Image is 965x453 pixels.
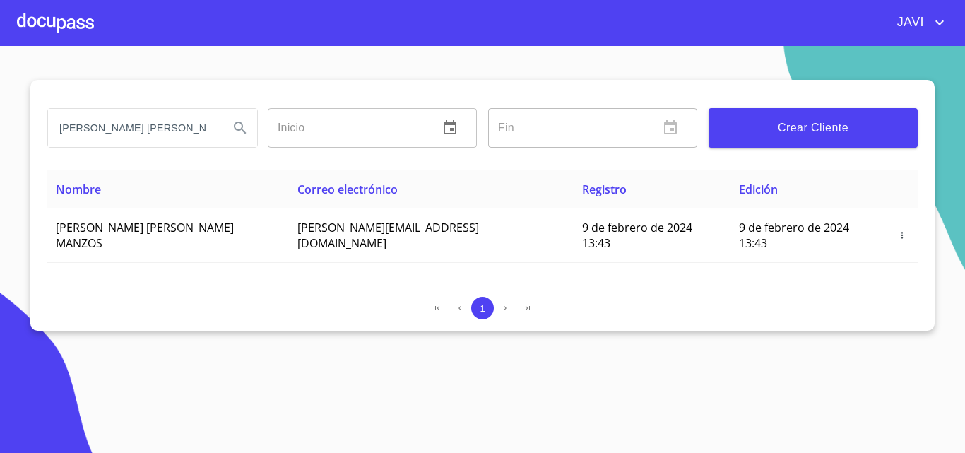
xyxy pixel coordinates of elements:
span: 9 de febrero de 2024 13:43 [739,220,849,251]
span: [PERSON_NAME][EMAIL_ADDRESS][DOMAIN_NAME] [297,220,479,251]
input: search [48,109,218,147]
button: 1 [471,297,494,319]
span: 1 [480,303,485,314]
span: [PERSON_NAME] [PERSON_NAME] MANZOS [56,220,234,251]
span: JAVI [887,11,931,34]
button: account of current user [887,11,948,34]
button: Search [223,111,257,145]
span: 9 de febrero de 2024 13:43 [582,220,692,251]
span: Edición [739,182,778,197]
span: Correo electrónico [297,182,398,197]
span: Nombre [56,182,101,197]
button: Crear Cliente [709,108,918,148]
span: Crear Cliente [720,118,906,138]
span: Registro [582,182,627,197]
